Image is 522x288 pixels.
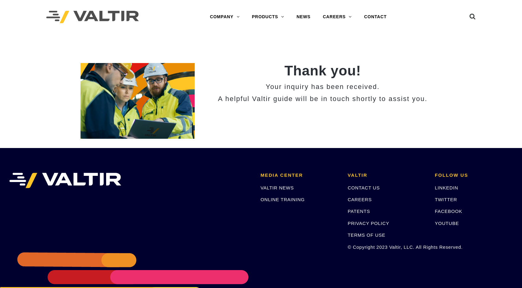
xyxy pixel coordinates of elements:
img: 2 Home_Team [81,63,195,139]
a: PRODUCTS [246,11,290,23]
a: CONTACT US [348,185,380,190]
a: FACEBOOK [435,209,462,214]
a: TWITTER [435,197,457,202]
a: VALTIR NEWS [260,185,294,190]
img: Valtir [46,11,139,23]
a: ONLINE TRAINING [260,197,304,202]
a: PATENTS [348,209,370,214]
p: © Copyright 2023 Valtir, LLC. All Rights Reserved. [348,244,426,251]
h2: VALTIR [348,173,426,178]
a: COMPANY [204,11,246,23]
strong: Thank you! [284,63,361,78]
a: CONTACT [358,11,393,23]
a: TERMS OF USE [348,232,385,238]
h2: MEDIA CENTER [260,173,338,178]
h2: FOLLOW US [435,173,513,178]
a: YOUTUBE [435,221,459,226]
a: NEWS [290,11,317,23]
a: CAREERS [348,197,372,202]
img: VALTIR [9,173,121,188]
h3: A helpful Valtir guide will be in touch shortly to assist you. [204,95,441,103]
h3: Your inquiry has been received. [204,83,441,91]
a: LINKEDIN [435,185,458,190]
a: CAREERS [317,11,358,23]
a: PRIVACY POLICY [348,221,389,226]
